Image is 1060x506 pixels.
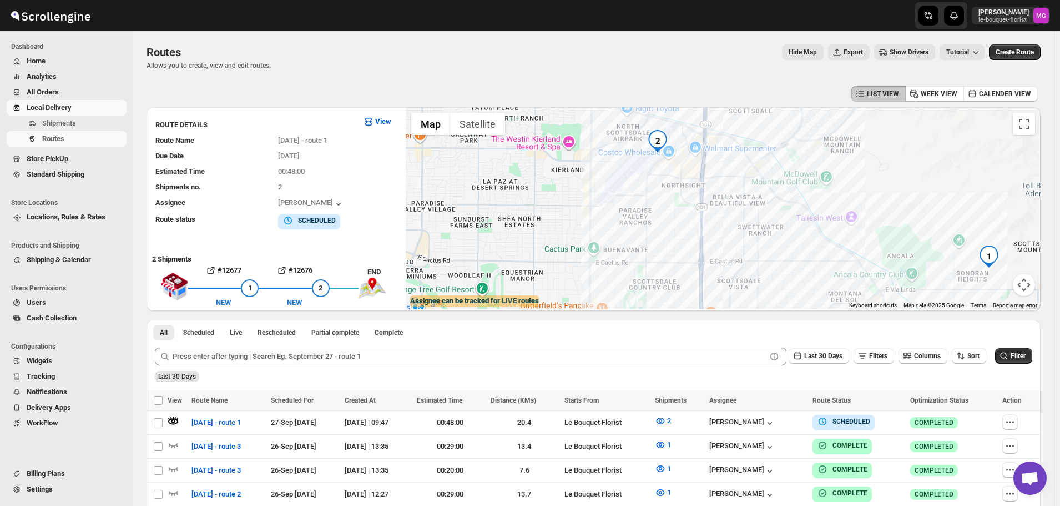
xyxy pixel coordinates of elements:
span: Standard Shipping [27,170,84,178]
img: Google [408,295,445,309]
span: 00:48:00 [278,167,305,176]
b: View [375,117,391,126]
span: Hide Map [789,48,817,57]
b: SCHEDULED [298,217,336,224]
span: Route status [155,215,195,223]
a: Report a map error [993,302,1037,308]
b: COMPLETE [832,465,867,473]
button: Show street map [411,113,450,135]
img: shop.svg [160,265,188,308]
span: COMPLETED [915,466,953,475]
span: LIST VIEW [867,89,899,98]
span: 26-Sep | [DATE] [271,466,316,474]
span: 2 [667,417,671,425]
button: [PERSON_NAME] [709,418,775,429]
button: Keyboard shortcuts [849,302,897,309]
button: 1 [648,460,678,478]
button: [PERSON_NAME] [709,489,775,500]
span: WEEK VIEW [921,89,957,98]
span: 2 [319,284,322,292]
span: Map data ©2025 Google [903,302,964,308]
span: Configurations [11,342,128,351]
div: END [367,267,400,278]
button: Export [828,44,870,60]
span: Rescheduled [258,328,296,337]
div: [PERSON_NAME] [709,465,775,477]
button: All routes [153,325,174,340]
button: Show satellite imagery [450,113,505,135]
button: Show Drivers [874,44,935,60]
span: Route Status [812,397,851,404]
span: Due Date [155,152,184,160]
span: Distance (KMs) [491,397,536,404]
span: Delivery Apps [27,403,71,412]
button: 2 [648,412,678,430]
span: Shipments no. [155,183,201,191]
span: COMPLETED [915,490,953,499]
img: ScrollEngine [9,2,92,29]
b: #12676 [289,266,312,274]
button: Toggle fullscreen view [1013,113,1035,135]
button: SCHEDULED [817,416,870,427]
span: All [160,328,168,337]
span: COMPLETED [915,442,953,451]
button: COMPLETE [817,440,867,451]
span: Assignee [155,198,185,207]
button: Tracking [7,369,127,384]
span: Columns [914,352,941,360]
div: NEW [216,297,231,308]
span: Last 30 Days [804,352,842,360]
button: Users [7,295,127,310]
button: 1 [648,436,678,454]
span: 26-Sep | [DATE] [271,490,316,498]
button: Last 30 Days [789,348,849,364]
span: Products and Shipping [11,241,128,250]
div: 7.6 [491,465,558,476]
button: [DATE] - route 3 [185,462,248,479]
span: Billing Plans [27,469,65,478]
span: Shipments [655,397,687,404]
div: Open chat [1013,462,1047,495]
div: NEW [287,297,302,308]
span: Optimization Status [910,397,968,404]
span: [DATE] - route 3 [191,441,241,452]
span: Scheduled For [271,397,314,404]
span: CALENDER VIEW [979,89,1031,98]
span: Cash Collection [27,314,77,322]
span: 1 [667,488,671,497]
span: Shipping & Calendar [27,255,91,264]
span: Routes [147,46,181,59]
b: COMPLETE [832,442,867,449]
span: View [168,397,182,404]
span: Filter [1011,352,1026,360]
button: [DATE] - route 1 [185,414,248,432]
div: [DATE] | 12:27 [345,489,410,500]
span: [DATE] - route 1 [278,136,327,144]
button: Sort [952,348,986,364]
span: Starts From [564,397,599,404]
button: Filters [854,348,894,364]
button: [PERSON_NAME] [278,198,344,209]
button: COMPLETE [817,488,867,499]
button: All Orders [7,84,127,100]
span: [DATE] [278,152,300,160]
span: Routes [42,134,64,143]
span: Action [1002,397,1022,404]
button: Notifications [7,384,127,400]
button: [PERSON_NAME] [709,442,775,453]
span: [DATE] - route 1 [191,417,241,428]
button: Routes [7,131,127,147]
button: Widgets [7,353,127,369]
span: 1 [667,440,671,449]
div: 1 [978,246,1000,268]
span: All Orders [27,88,59,96]
button: Tutorial [940,44,985,60]
span: Estimated Time [417,397,462,404]
button: Settings [7,482,127,497]
span: Locations, Rules & Rates [27,213,105,221]
span: Sort [967,352,980,360]
button: User menu [972,7,1050,24]
button: Create Route [989,44,1041,60]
